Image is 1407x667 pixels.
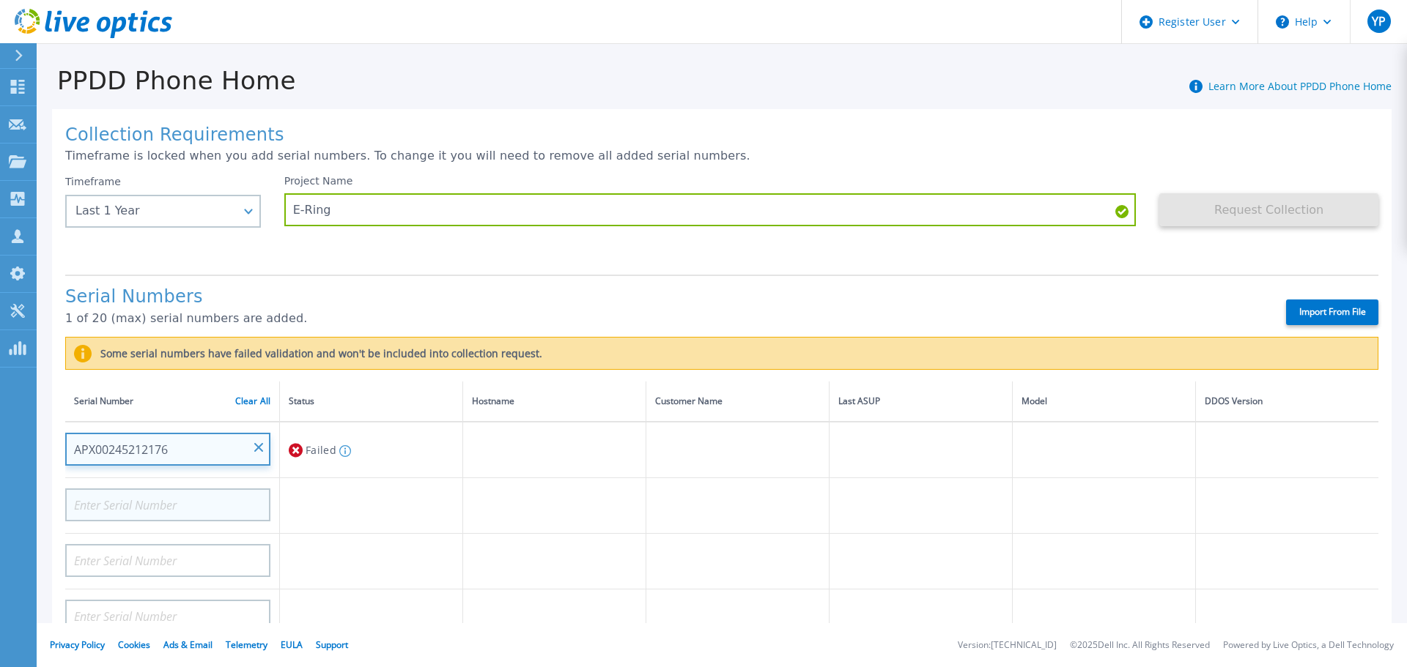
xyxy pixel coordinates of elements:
[289,436,454,463] div: Failed
[65,544,270,577] input: Enter Serial Number
[65,600,270,633] input: Enter Serial Number
[163,638,213,651] a: Ads & Email
[1208,79,1392,93] a: Learn More About PPDD Phone Home
[75,204,234,217] div: Last 1 Year
[1223,641,1394,650] li: Powered by Live Optics, a Dell Technology
[1070,641,1210,650] li: © 2025 Dell Inc. All Rights Reserved
[65,312,1260,325] p: 1 of 20 (max) serial numbers are added.
[281,638,303,651] a: EULA
[226,638,267,651] a: Telemetry
[1012,381,1195,422] th: Model
[646,381,829,422] th: Customer Name
[65,287,1260,308] h1: Serial Numbers
[235,396,270,406] a: Clear All
[65,125,1378,146] h1: Collection Requirements
[1159,193,1378,226] button: Request Collection
[829,381,1012,422] th: Last ASUP
[37,67,296,95] h1: PPDD Phone Home
[958,641,1057,650] li: Version: [TECHNICAL_ID]
[65,433,270,466] input: Enter Serial Number
[284,176,353,186] label: Project Name
[1195,381,1378,422] th: DDOS Version
[65,488,270,521] input: Enter Serial Number
[316,638,348,651] a: Support
[280,381,463,422] th: Status
[65,176,121,187] label: Timeframe
[50,638,105,651] a: Privacy Policy
[1372,15,1386,27] span: YP
[462,381,646,422] th: Hostname
[92,348,542,359] label: Some serial numbers have failed validation and won't be included into collection request.
[74,393,270,409] div: Serial Number
[1286,299,1378,325] label: Import From File
[65,149,1378,163] p: Timeframe is locked when you add serial numbers. To change it you will need to remove all added s...
[118,638,150,651] a: Cookies
[284,193,1137,226] input: Enter Project Name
